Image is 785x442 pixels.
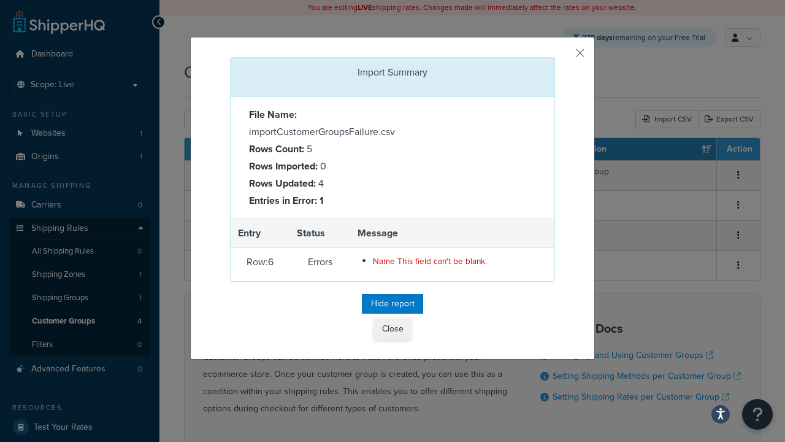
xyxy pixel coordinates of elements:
[373,255,487,267] span: Name This field can't be blank.
[374,319,411,339] button: Close
[249,159,318,173] strong: Rows Imported:
[289,248,350,281] td: Errors
[362,294,423,314] button: Hide report
[240,67,545,78] h3: Import Summary
[249,142,304,156] strong: Rows Count:
[289,219,350,248] th: Status
[249,176,316,190] strong: Rows Updated:
[249,107,297,122] strong: File Name:
[240,106,392,209] div: importCustomerGroupsFailure.csv 5 0 4
[249,193,324,207] strong: Entries in Error: 1
[231,248,289,281] td: Row: 6
[350,219,554,248] th: Message
[231,219,289,248] th: Entry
